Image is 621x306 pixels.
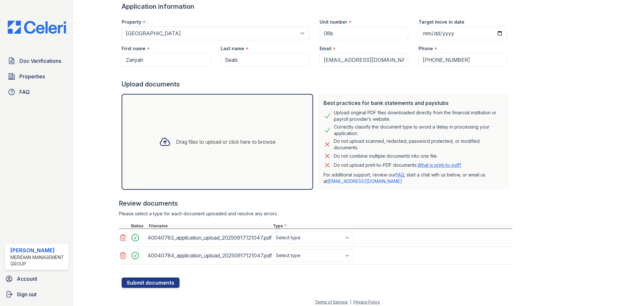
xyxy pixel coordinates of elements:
[323,172,505,185] p: For additional support, review our , start a chat with us below, or email us at
[334,152,438,160] div: Do not combine multiple documents into one file.
[147,250,269,261] div: 40040784_application_upload_20250917121047.pdf
[19,73,45,80] span: Properties
[119,210,512,217] div: Please select a type for each document uploaded and resolve any errors.
[17,275,37,283] span: Account
[122,45,146,52] label: First name
[334,138,505,151] div: Do not upload scanned, redacted, password protected, or modified documents.
[418,162,462,168] a: What is print-to-pdf?
[119,199,512,208] div: Review documents
[176,138,276,146] div: Drag files to upload or click here to browse
[327,178,402,184] a: [EMAIL_ADDRESS][DOMAIN_NAME]
[122,80,512,89] div: Upload documents
[122,19,141,25] label: Property
[419,19,464,25] label: Target move in date
[147,232,269,243] div: 40040783_application_upload_20250917121047.pdf
[350,300,351,304] div: |
[272,223,512,229] div: Type
[122,2,512,11] div: Application information
[354,300,380,304] a: Privacy Policy
[334,109,505,122] div: Upload original PDF files downloaded directly from the financial institution or payroll provider’...
[3,272,71,285] a: Account
[10,254,66,267] div: Meridian Management Group
[315,300,348,304] a: Terms of Service
[320,45,332,52] label: Email
[147,223,272,229] div: Filename
[323,99,505,107] div: Best practices for bank statements and paystubs
[419,45,433,52] label: Phone
[221,45,244,52] label: Last name
[10,246,66,254] div: [PERSON_NAME]
[5,85,69,98] a: FAQ
[5,70,69,83] a: Properties
[129,223,147,229] div: Status
[3,21,71,34] img: CE_Logo_Blue-a8612792a0a2168367f1c8372b55b34899dd931a85d93a1a3d3e32e68fde9ad4.png
[334,162,462,168] p: Do not upload print-to-PDF documents.
[122,278,180,288] button: Submit documents
[320,19,347,25] label: Unit number
[19,57,61,65] span: Doc Verifications
[17,290,37,298] span: Sign out
[3,288,71,301] a: Sign out
[19,88,30,96] span: FAQ
[334,124,505,137] div: Correctly classify the document type to avoid a delay in processing your application.
[396,172,404,177] a: FAQ
[5,54,69,67] a: Doc Verifications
